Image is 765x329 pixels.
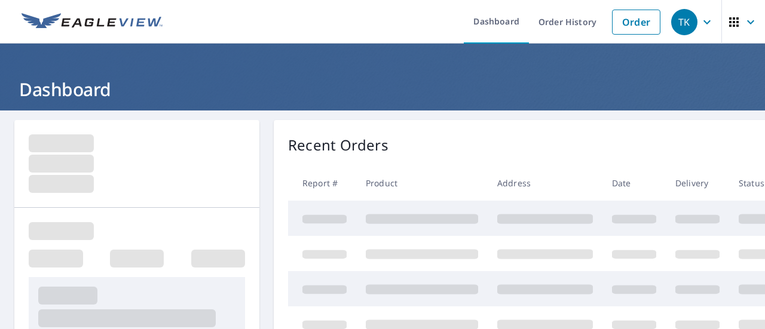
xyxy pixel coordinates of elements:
[612,10,660,35] a: Order
[666,165,729,201] th: Delivery
[14,77,751,102] h1: Dashboard
[671,9,697,35] div: TK
[288,165,356,201] th: Report #
[356,165,488,201] th: Product
[602,165,666,201] th: Date
[488,165,602,201] th: Address
[22,13,163,31] img: EV Logo
[288,134,388,156] p: Recent Orders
